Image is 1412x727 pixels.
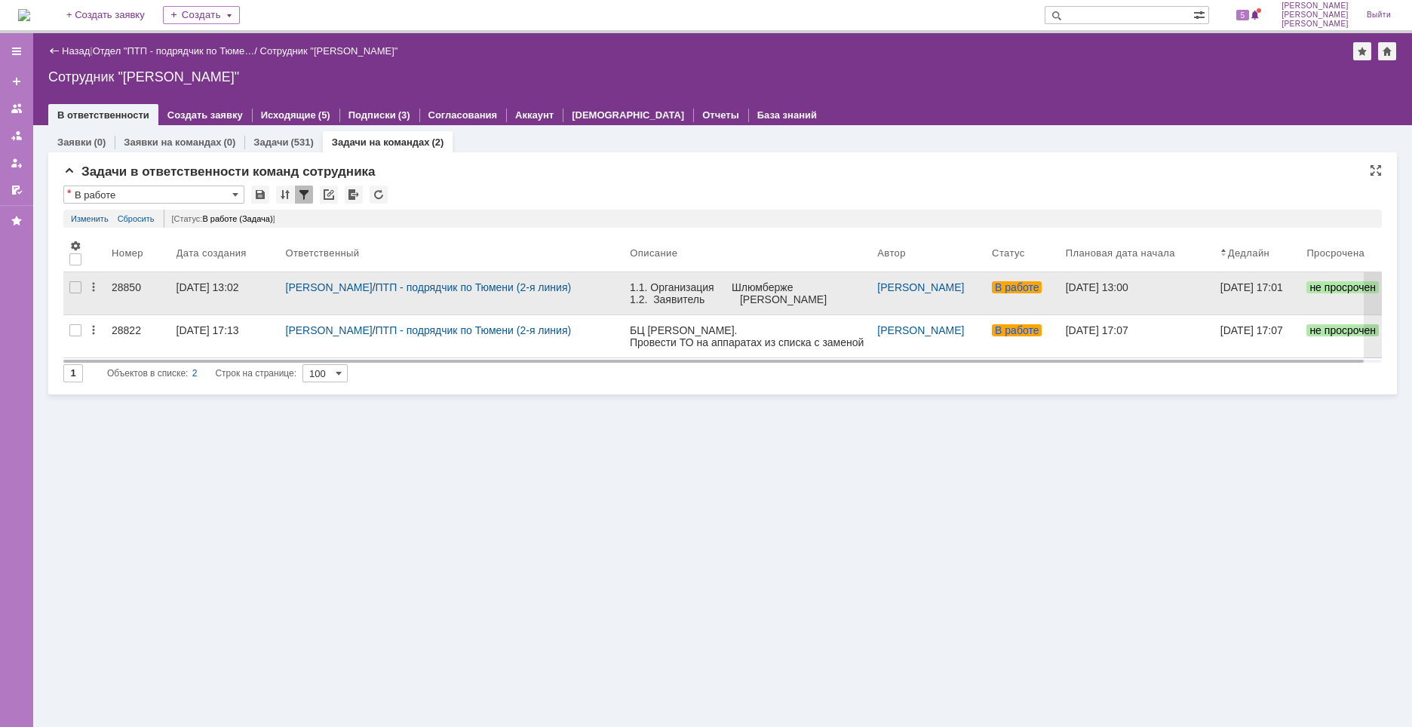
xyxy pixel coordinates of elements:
[1306,247,1364,259] div: Просрочена
[572,109,684,121] a: [DEMOGRAPHIC_DATA]
[57,309,118,346] td: CNB8K4G042
[1300,272,1400,314] a: не просрочен
[57,624,118,661] td: CNC1L4H008
[107,368,188,379] span: Объектов в списке:
[1,235,58,272] td: МФУ HP Color LaserJet Managed MFP E77825dn A3
[57,494,118,522] td: WHN06467
[1282,11,1349,20] span: [PERSON_NAME]
[986,315,1060,357] a: В работе
[348,109,396,121] a: Подписки
[1060,272,1214,314] a: [DATE] 13:00
[871,234,986,272] th: Автор
[71,210,109,228] a: Изменить
[118,97,172,124] td: 000022
[172,661,235,698] td: 9 этаж, (9-9) VIP, каб. 9053
[57,124,118,161] td: CNB8K8L0FN
[192,364,198,382] div: 2
[1,661,58,698] td: МФУ HP Color LaserJet Managed MFP E87640dn A3
[1282,2,1349,11] span: [PERSON_NAME]
[118,309,172,346] td: 000010
[18,9,30,21] a: Перейти на домашнюю страницу
[286,324,373,336] a: [PERSON_NAME]
[57,161,118,198] td: CNB8K6F1F4
[992,247,1024,259] div: Статус
[172,124,235,161] td: 9 этаж, Distribution (9-1) VIP, коридор
[261,109,316,121] a: Исходящие
[332,137,430,148] a: Задачи на командах
[1,272,58,309] td: МФУ HP Color LaserJet Managed MFP E77825dn A3
[163,6,240,24] div: Создать
[286,281,619,293] div: /
[172,383,235,420] td: 10 этаж, HR (10-4), каб 9072
[48,69,1397,84] div: Сотрудник "[PERSON_NAME]"
[286,324,619,336] div: /
[1066,324,1128,336] div: [DATE] 17:07
[345,186,363,204] div: Экспорт списка
[176,281,239,293] div: [DATE] 13:02
[320,186,338,204] div: Скопировать ссылку на список
[992,281,1042,293] span: В работе
[67,188,71,198] div: Настройки списка отличаются от сохраненных в виде
[1236,10,1250,20] span: 5
[57,457,118,494] td: MXDA005125
[376,281,572,293] a: ПТП - подрядчик по Тюмени (2-я линия)
[877,247,906,259] div: Автор
[515,109,554,121] a: Аккаунт
[57,587,118,624] td: CNC1L4303G
[57,346,118,383] td: CNCVG3D0BZ
[1282,20,1349,29] span: [PERSON_NAME]
[1066,247,1175,259] div: Плановая дата начала
[118,198,172,235] td: 000008
[1214,315,1301,357] a: [DATE] 17:07
[57,383,118,420] td: CNCVF5W0DJ
[118,210,155,228] a: Сбросить
[172,494,235,522] td: 10 этаж, Printer room (11-4), каб. 1069
[63,164,376,179] span: Задачи в ответственности команд сотрудника
[1,522,58,550] td: МФУ Canon iR ADVANCE C5540 A3
[1,550,58,587] td: МФУ Canon iR ADVANCE C5540 A3
[57,198,118,235] td: CNB8K680JN
[1,587,58,624] td: МФУ HP Color LaserJet Managed MFP E87640dn A3
[112,324,164,336] div: 28822
[223,137,235,148] div: (0)
[1300,234,1400,272] th: Просрочена
[5,124,29,148] a: Заявки в моей ответственности
[432,137,444,148] div: (2)
[1193,7,1208,21] span: Расширенный поиск
[286,281,373,293] a: [PERSON_NAME]
[1,124,58,161] td: МФУ HP Color LaserJet Managed MFP E77825dn A3
[118,457,172,494] td: 000017
[57,420,118,457] td: CNCVG3D0CC
[5,97,29,121] a: Заявки на командах
[118,73,172,97] td: Инвентарный номер
[118,522,172,550] td: 000026
[172,522,235,550] td: 10 этаж, PTS (11-6), каб. 1050
[161,121,223,133] span: CNF2505953
[118,124,172,161] td: 000001
[1,309,58,346] td: МФУ HP Managed Flow MFP E82560dn A3
[1,457,58,494] td: Принтер Canon i-Sensys LBP6780 A4
[112,281,164,293] div: 28850
[87,281,100,293] div: Действия
[1,73,58,97] td: Модель
[1214,272,1301,314] a: [DATE] 17:01
[170,315,280,357] a: [DATE] 17:13
[5,151,29,175] a: Мои заявки
[107,364,296,382] i: Строк на странице:
[172,457,235,494] td: 9 этаж, Payroll2 (9-7), каб 9073 отдел кадров
[260,45,398,57] div: Сотрудник "[PERSON_NAME]"
[1,494,58,522] td: МФУ Canon iR ADVANCE C5540 A3
[57,97,118,124] td: PHBRP3396L
[57,137,91,148] a: Заявки
[986,272,1060,314] a: В работе
[370,186,388,204] div: Обновлять список
[1353,42,1371,60] div: Добавить в избранное
[176,247,247,259] div: Дата создания
[5,69,29,94] a: Создать заявку
[118,624,172,661] td: 000007
[118,235,172,272] td: 000003
[1,383,58,420] td: Принтер HP LaserJet Enterprise 600 M602 A4
[176,324,239,336] div: [DATE] 17:13
[1,97,58,124] td: МФУ HP LaserJet Pro M426fdn A4
[1060,234,1214,272] th: Плановая дата начала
